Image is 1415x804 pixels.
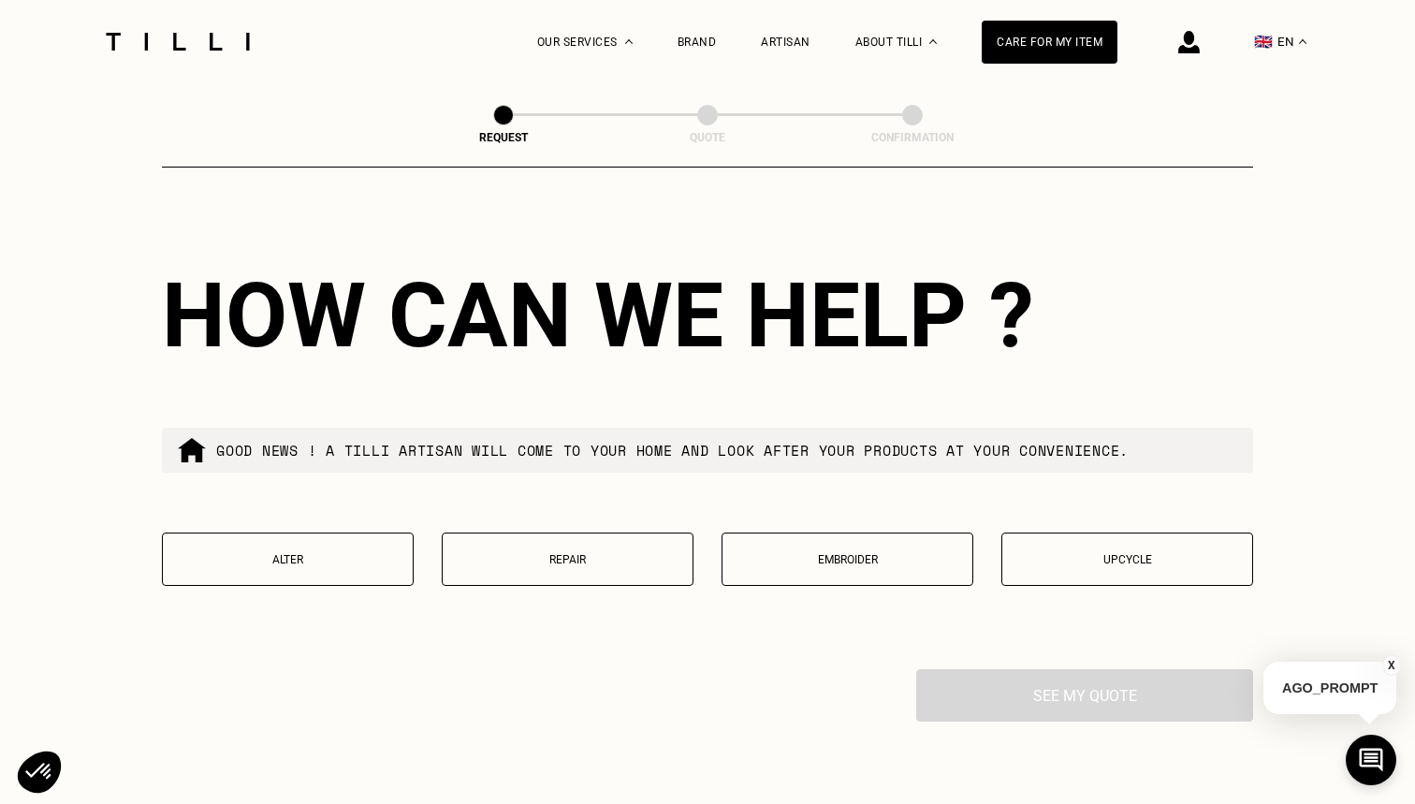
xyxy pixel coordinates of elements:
div: How can we help ? [162,263,1253,368]
img: commande à domicile [177,435,207,465]
img: About dropdown menu [929,39,937,44]
img: Tilli seamstress service logo [99,33,256,51]
div: Request [410,131,597,144]
p: Embroider [732,553,963,566]
div: Confirmation [819,131,1006,144]
button: X [1382,655,1401,676]
span: 🇬🇧 [1254,33,1273,51]
p: Upcycle [1012,553,1243,566]
p: Alter [172,553,403,566]
img: menu déroulant [1299,39,1306,44]
button: Repair [442,533,693,586]
div: Quote [614,131,801,144]
button: Alter [162,533,414,586]
a: Care for my item [982,21,1117,64]
img: login icon [1178,31,1200,53]
img: Dropdown menu [625,39,633,44]
p: Repair [452,553,683,566]
a: Artisan [761,36,810,49]
p: AGO_PROMPT [1263,662,1396,714]
p: Good news ! A tilli artisan will come to your home and look after your products at your convenience. [216,440,1129,460]
a: Brand [678,36,717,49]
button: Embroider [722,533,973,586]
button: Upcycle [1001,533,1253,586]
